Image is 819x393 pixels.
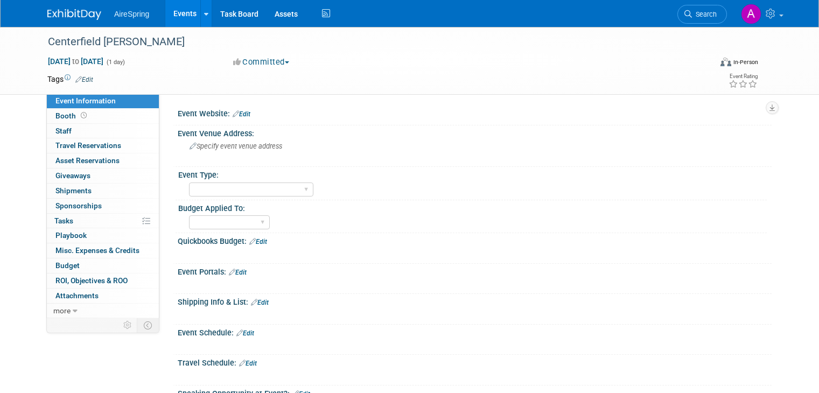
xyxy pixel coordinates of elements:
[720,58,731,66] img: Format-Inperson.png
[677,5,727,24] a: Search
[55,111,89,120] span: Booth
[178,233,772,247] div: Quickbooks Budget:
[47,109,159,123] a: Booth
[733,58,758,66] div: In-Person
[47,304,159,318] a: more
[79,111,89,120] span: Booth not reserved yet
[178,355,772,369] div: Travel Schedule:
[137,318,159,332] td: Toggle Event Tabs
[236,329,254,337] a: Edit
[178,294,772,308] div: Shipping Info & List:
[47,9,101,20] img: ExhibitDay
[47,289,159,303] a: Attachments
[190,142,282,150] span: Specify event venue address
[47,57,104,66] span: [DATE] [DATE]
[653,56,758,72] div: Event Format
[55,291,99,300] span: Attachments
[178,325,772,339] div: Event Schedule:
[178,200,767,214] div: Budget Applied To:
[55,141,121,150] span: Travel Reservations
[55,156,120,165] span: Asset Reservations
[47,153,159,168] a: Asset Reservations
[178,264,772,278] div: Event Portals:
[106,59,125,66] span: (1 day)
[47,169,159,183] a: Giveaways
[55,261,80,270] span: Budget
[47,74,93,85] td: Tags
[71,57,81,66] span: to
[44,32,698,52] div: Centerfield [PERSON_NAME]
[741,4,761,24] img: Angie Handal
[692,10,717,18] span: Search
[47,273,159,288] a: ROI, Objectives & ROO
[178,167,767,180] div: Event Type:
[47,214,159,228] a: Tasks
[229,269,247,276] a: Edit
[53,306,71,315] span: more
[249,238,267,245] a: Edit
[55,186,92,195] span: Shipments
[47,228,159,243] a: Playbook
[55,127,72,135] span: Staff
[55,231,87,240] span: Playbook
[251,299,269,306] a: Edit
[55,246,139,255] span: Misc. Expenses & Credits
[47,243,159,258] a: Misc. Expenses & Credits
[239,360,257,367] a: Edit
[114,10,149,18] span: AireSpring
[729,74,758,79] div: Event Rating
[47,184,159,198] a: Shipments
[47,199,159,213] a: Sponsorships
[47,138,159,153] a: Travel Reservations
[233,110,250,118] a: Edit
[118,318,137,332] td: Personalize Event Tab Strip
[55,171,90,180] span: Giveaways
[178,106,772,120] div: Event Website:
[55,201,102,210] span: Sponsorships
[75,76,93,83] a: Edit
[47,124,159,138] a: Staff
[229,57,293,68] button: Committed
[55,96,116,105] span: Event Information
[178,125,772,139] div: Event Venue Address:
[47,94,159,108] a: Event Information
[47,258,159,273] a: Budget
[54,216,73,225] span: Tasks
[55,276,128,285] span: ROI, Objectives & ROO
